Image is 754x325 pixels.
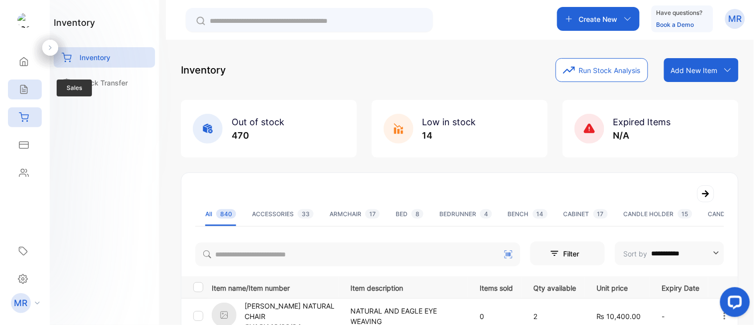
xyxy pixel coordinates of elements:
[245,301,338,322] p: [PERSON_NAME] NATURAL CHAIR
[205,210,236,219] div: All
[662,311,700,322] p: -
[480,311,513,322] p: 0
[365,209,380,219] span: 17
[330,210,380,219] div: ARMCHAIR
[534,311,577,322] p: 2
[657,21,694,28] a: Book a Demo
[534,281,577,293] p: Qty available
[396,210,423,219] div: BED
[212,281,338,293] p: Item name/Item number
[57,80,92,96] span: Sales
[439,210,492,219] div: BEDRUNNER
[80,52,110,63] p: Inventory
[412,209,423,219] span: 8
[54,73,155,93] a: Stock Transfer
[17,13,32,28] img: logo
[597,281,642,293] p: Unit price
[422,129,476,142] p: 14
[624,210,692,219] div: CANDLE HOLDER
[662,281,700,293] p: Expiry Date
[480,209,492,219] span: 4
[579,14,618,24] p: Create New
[14,297,28,310] p: MR
[54,16,95,29] h1: inventory
[232,117,284,127] span: Out of stock
[80,78,128,88] p: Stock Transfer
[252,210,314,219] div: ACCESSORIES
[298,209,314,219] span: 33
[54,47,155,68] a: Inventory
[480,281,513,293] p: Items sold
[216,209,236,219] span: 840
[351,281,460,293] p: Item description
[557,7,640,31] button: Create New
[556,58,648,82] button: Run Stock Analysis
[671,65,718,76] p: Add New Item
[657,8,703,18] p: Have questions?
[725,7,745,31] button: MR
[597,312,641,321] span: ₨ 10,400.00
[593,209,608,219] span: 17
[232,129,284,142] p: 470
[624,248,648,259] p: Sort by
[613,117,671,127] span: Expired Items
[422,117,476,127] span: Low in stock
[678,209,692,219] span: 15
[508,210,548,219] div: BENCH
[729,12,742,25] p: MR
[564,210,608,219] div: CABINET
[613,129,671,142] p: N/A
[533,209,548,219] span: 14
[181,63,226,78] p: Inventory
[615,242,724,265] button: Sort by
[712,283,754,325] iframe: LiveChat chat widget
